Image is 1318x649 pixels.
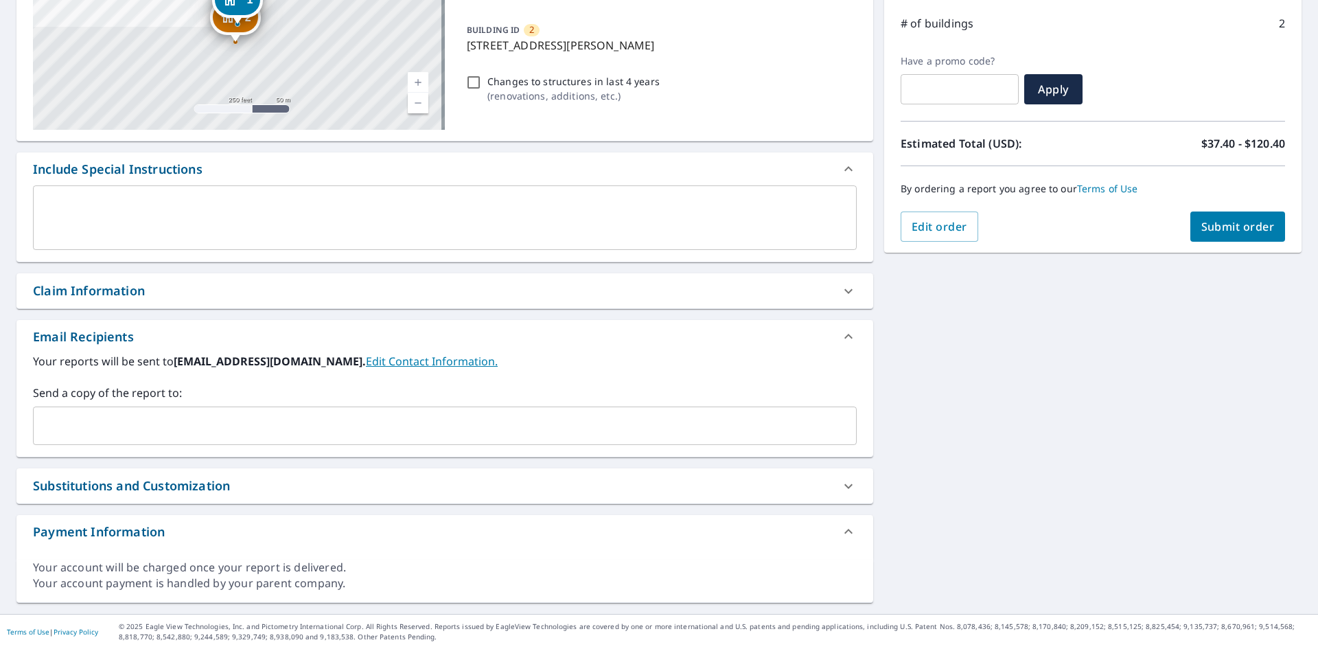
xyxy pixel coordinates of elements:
span: Submit order [1201,219,1275,234]
p: # of buildings [901,15,973,32]
label: Your reports will be sent to [33,353,857,369]
button: Submit order [1190,212,1286,242]
div: Include Special Instructions [16,152,873,185]
div: Payment Information [16,515,873,548]
div: Your account will be charged once your report is delivered. [33,560,857,576]
a: EditContactInfo [366,354,498,369]
b: [EMAIL_ADDRESS][DOMAIN_NAME]. [174,354,366,369]
div: Claim Information [16,273,873,308]
span: 2 [529,23,534,36]
div: Your account payment is handled by your parent company. [33,576,857,591]
p: $37.40 - $120.40 [1201,135,1285,152]
div: Email Recipients [33,328,134,346]
div: Payment Information [33,523,165,541]
div: Claim Information [33,282,145,300]
div: Include Special Instructions [33,160,203,179]
a: Terms of Use [1077,182,1138,195]
p: Estimated Total (USD): [901,135,1093,152]
span: Apply [1035,82,1072,97]
button: Edit order [901,212,978,242]
label: Send a copy of the report to: [33,385,857,401]
p: [STREET_ADDRESS][PERSON_NAME] [467,37,851,54]
label: Have a promo code? [901,55,1019,67]
p: | [7,628,98,636]
p: ( renovations, additions, etc. ) [487,89,660,103]
p: Changes to structures in last 4 years [487,74,660,89]
div: Substitutions and Customization [16,468,873,503]
a: Current Level 17, Zoom Out [408,93,428,113]
a: Privacy Policy [54,627,98,637]
p: © 2025 Eagle View Technologies, Inc. and Pictometry International Corp. All Rights Reserved. Repo... [119,622,1311,642]
div: Email Recipients [16,320,873,353]
div: Substitutions and Customization [33,477,230,495]
a: Current Level 17, Zoom In [408,72,428,93]
button: Apply [1024,74,1083,104]
a: Terms of Use [7,627,49,637]
span: Edit order [912,219,967,234]
p: 2 [1279,15,1285,32]
p: By ordering a report you agree to our [901,183,1285,195]
p: BUILDING ID [467,24,520,36]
